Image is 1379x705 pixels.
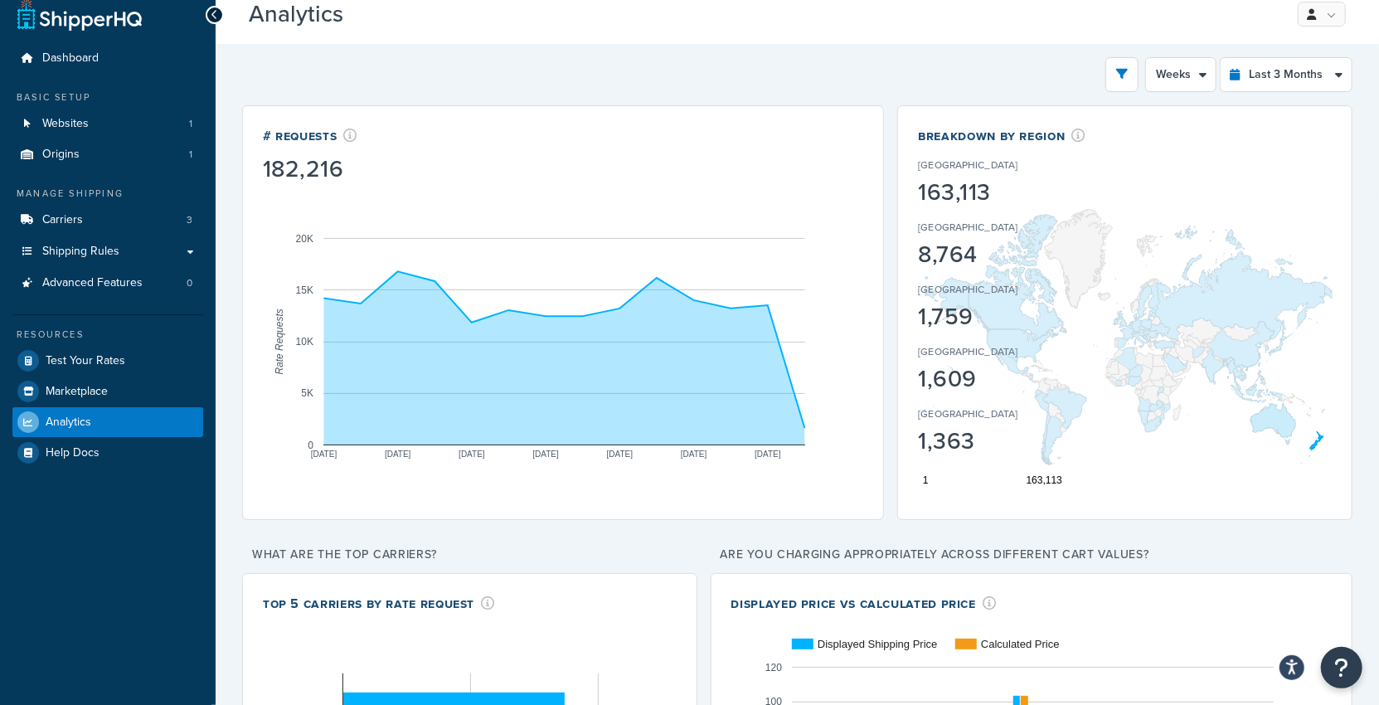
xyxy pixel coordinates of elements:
div: Resources [12,328,203,342]
p: [GEOGRAPHIC_DATA] [918,220,1017,235]
svg: A chart. [263,184,865,499]
li: Origins [12,139,203,170]
div: 1,759 [918,305,1069,328]
a: Origins1 [12,139,203,170]
text: 120 [765,661,782,673]
text: [DATE] [681,450,707,459]
span: Shipping Rules [42,245,119,259]
text: 0 [308,439,313,450]
a: Analytics [12,407,203,437]
a: Help Docs [12,438,203,468]
svg: A chart. [918,180,1333,495]
p: Are you charging appropriately across different cart values? [711,543,1352,566]
span: Analytics [46,416,91,430]
div: 182,216 [263,158,357,181]
a: Test Your Rates [12,346,203,376]
div: Basic Setup [12,90,203,105]
text: [DATE] [532,450,559,459]
text: 10K [296,336,313,348]
text: 1 [923,474,929,486]
h3: Analytics [249,2,1270,27]
span: Origins [42,148,80,162]
a: Dashboard [12,43,203,74]
text: Rate Requests [274,309,285,374]
li: Websites [12,109,203,139]
span: 3 [187,213,192,227]
div: Top 5 Carriers by Rate Request [263,594,495,613]
button: open filter drawer [1105,57,1139,92]
span: Marketplace [46,385,108,399]
text: 5K [301,387,313,399]
a: Websites1 [12,109,203,139]
span: 1 [189,117,192,131]
text: 15K [296,284,313,296]
span: Beta [347,7,404,27]
div: Displayed Price vs Calculated Price [731,594,997,613]
span: Advanced Features [42,276,143,290]
a: Marketplace [12,377,203,406]
a: Carriers3 [12,205,203,236]
div: 1,609 [918,367,1069,391]
text: [DATE] [385,450,411,459]
div: 1,363 [918,430,1069,453]
button: Open Resource Center [1321,647,1362,688]
span: 0 [187,276,192,290]
p: What are the top carriers? [242,543,697,566]
text: 20K [296,232,313,244]
text: Calculated Price [981,638,1060,650]
p: [GEOGRAPHIC_DATA] [918,158,1017,173]
p: [GEOGRAPHIC_DATA] [918,282,1017,297]
div: 8,764 [918,243,1069,266]
div: Manage Shipping [12,187,203,201]
span: Websites [42,117,89,131]
div: 163,113 [918,181,1069,204]
text: [DATE] [459,450,485,459]
span: Test Your Rates [46,354,125,368]
div: # Requests [263,126,357,145]
p: [GEOGRAPHIC_DATA] [918,406,1017,421]
a: Advanced Features0 [12,268,203,299]
a: Shipping Rules [12,236,203,267]
text: 163,113 [1027,474,1063,486]
span: Help Docs [46,446,100,460]
li: Advanced Features [12,268,203,299]
text: Displayed Shipping Price [818,638,938,650]
div: Breakdown by Region [918,126,1085,145]
text: [DATE] [755,450,781,459]
span: Dashboard [42,51,99,66]
p: [GEOGRAPHIC_DATA] [918,344,1017,359]
li: Carriers [12,205,203,236]
span: Carriers [42,213,83,227]
text: [DATE] [311,450,337,459]
span: 1 [189,148,192,162]
text: [DATE] [607,450,634,459]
